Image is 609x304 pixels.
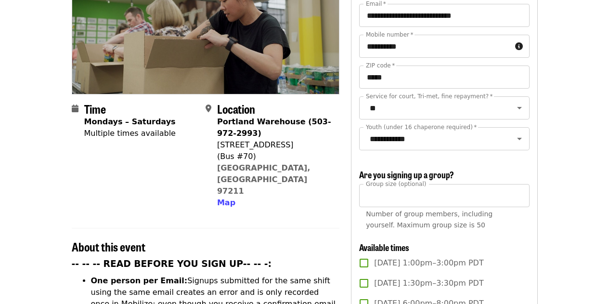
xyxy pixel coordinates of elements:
span: [DATE] 1:00pm–3:00pm PDT [374,257,483,269]
span: Map [217,198,235,207]
i: circle-info icon [515,42,523,51]
button: Open [513,132,526,145]
i: map-marker-alt icon [206,104,211,113]
input: Mobile number [359,35,511,58]
button: Open [513,101,526,115]
strong: Portland Warehouse (503-972-2993) [217,117,331,138]
label: Service for court, Tri-met, fine repayment? [366,93,493,99]
a: [GEOGRAPHIC_DATA], [GEOGRAPHIC_DATA] 97211 [217,163,311,196]
span: About this event [72,238,145,255]
label: Email [366,1,386,7]
label: Mobile number [366,32,413,38]
i: calendar icon [72,104,78,113]
input: ZIP code [359,66,529,89]
div: Multiple times available [84,128,176,139]
span: Time [84,100,106,117]
strong: One person per Email: [91,276,188,285]
strong: -- -- -- READ BEFORE YOU SIGN UP-- -- -: [72,259,272,269]
span: Location [217,100,255,117]
strong: Mondays – Saturdays [84,117,176,126]
div: (Bus #70) [217,151,332,162]
span: Available times [359,241,409,253]
span: Number of group members, including yourself. Maximum group size is 50 [366,210,492,229]
div: [STREET_ADDRESS] [217,139,332,151]
span: [DATE] 1:30pm–3:30pm PDT [374,278,483,289]
input: Email [359,4,529,27]
button: Map [217,197,235,209]
span: Group size (optional) [366,180,426,187]
label: Youth (under 16 chaperone required) [366,124,477,130]
span: Are you signing up a group? [359,168,454,181]
label: ZIP code [366,63,395,68]
input: [object Object] [359,184,529,207]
